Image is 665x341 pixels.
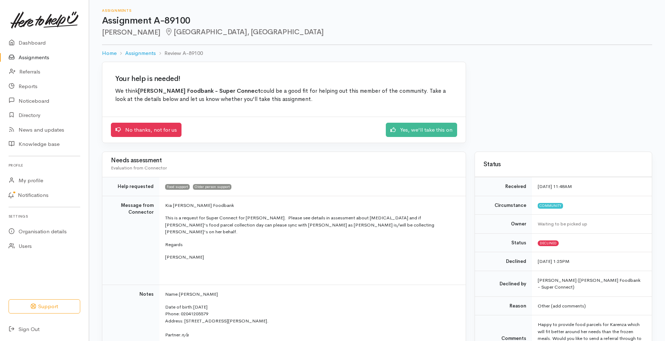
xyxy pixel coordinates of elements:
[386,123,457,137] a: Yes, we'll take this on
[165,311,180,317] span: Phone:
[532,296,652,315] td: Other (add comments)
[165,304,193,310] span: Date of birth:
[115,87,453,104] p: We think could be a good fit for helping out this member of the community. Take a look at the det...
[165,214,457,235] p: This is a request for Super Connect for [PERSON_NAME]. Please see details in assessment about [ME...
[165,184,190,190] span: Food support
[475,177,532,196] td: Received
[475,271,532,296] td: Declined by
[165,254,457,261] p: [PERSON_NAME]
[111,123,181,137] a: No thanks, not for us
[102,177,159,196] td: Help requested
[538,258,569,264] time: [DATE] 1:25PM
[532,271,652,296] td: [PERSON_NAME] ([PERSON_NAME] Foodbank - Super Connect)
[475,196,532,215] td: Circumstance
[9,299,80,314] button: Support
[165,241,457,248] p: Regards
[9,161,80,170] h6: Profile
[538,240,559,246] span: Declined
[538,183,572,189] time: [DATE] 11:48AM
[193,304,208,310] span: [DATE]
[475,233,532,252] td: Status
[165,318,184,324] span: Address:
[538,203,563,209] span: Community
[115,75,453,83] h2: Your help is needed!
[184,318,268,324] span: [STREET_ADDRESS][PERSON_NAME].
[102,28,652,36] h2: [PERSON_NAME]
[102,9,652,12] h6: Assignments
[538,220,643,228] div: Waiting to be picked up
[111,157,457,164] h3: Needs assessment
[165,291,179,297] span: Name:
[484,161,643,168] h3: Status
[102,196,159,285] td: Message from Connector
[102,45,652,62] nav: breadcrumb
[179,291,218,297] span: [PERSON_NAME]
[125,49,156,57] a: Assignments
[9,212,80,221] h6: Settings
[165,332,189,338] span: Partner:
[181,311,208,317] span: 02041205579
[181,332,189,338] i: n/a
[165,202,457,209] p: Kia [PERSON_NAME] Foodbank
[475,215,532,234] td: Owner
[102,49,117,57] a: Home
[111,165,167,171] span: Evaluation from Connector
[138,87,260,95] b: [PERSON_NAME] Foodbank - Super Connect
[475,296,532,315] td: Reason
[102,16,652,26] h1: Assignment A-89100
[475,252,532,271] td: Declined
[156,49,203,57] li: Review A-89100
[193,184,231,190] span: Older person support
[165,27,324,36] span: [GEOGRAPHIC_DATA], [GEOGRAPHIC_DATA]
